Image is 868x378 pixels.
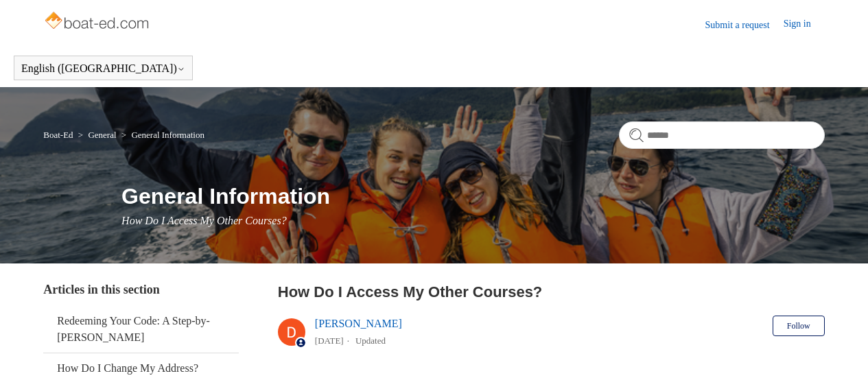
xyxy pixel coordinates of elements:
input: Search [619,121,825,149]
a: Redeeming Your Code: A Step-by-[PERSON_NAME] [43,306,239,353]
a: Boat-Ed [43,130,73,140]
button: Follow Article [773,316,825,336]
a: General Information [131,130,204,140]
h1: General Information [121,180,825,213]
a: Submit a request [705,18,784,32]
a: Sign in [784,16,825,33]
span: How Do I Access My Other Courses? [121,215,287,226]
a: [PERSON_NAME] [315,318,402,329]
li: Updated [355,335,386,346]
button: English ([GEOGRAPHIC_DATA]) [21,62,185,75]
h2: How Do I Access My Other Courses? [278,281,825,303]
li: General Information [119,130,204,140]
a: General [88,130,116,140]
time: 03/01/2024, 15:24 [315,335,344,346]
img: Boat-Ed Help Center home page [43,8,152,36]
li: Boat-Ed [43,130,75,140]
li: General [75,130,119,140]
span: Articles in this section [43,283,159,296]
